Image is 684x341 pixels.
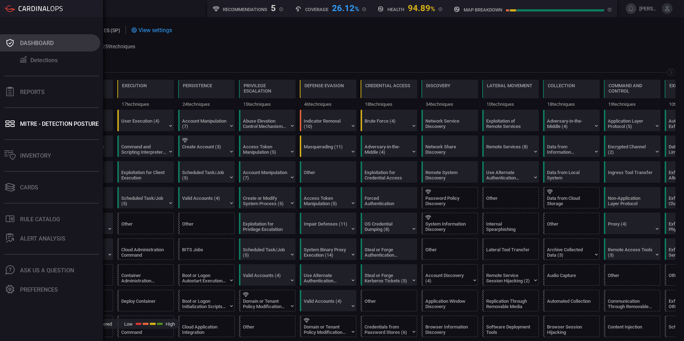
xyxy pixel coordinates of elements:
[482,80,539,110] div: TA0008: Lateral Movement
[72,44,135,49] p: Showing 259 / 259 techniques
[243,247,288,258] div: Scheduled Task/Job (5)
[183,83,212,88] div: Persistence
[300,161,356,183] div: Other
[223,7,267,12] h5: Recommendations
[121,144,166,155] div: Command and Scripting Interpreter (12)
[304,221,348,232] div: Impair Defenses (11)
[178,316,235,337] div: T1671: Cloud Application Integration (Not covered)
[543,187,600,208] div: T1530: Data from Cloud Storage
[239,264,295,286] div: T1078: Valid Accounts
[547,273,592,283] div: Audio Capture
[239,213,295,234] div: T1068: Exploitation for Privilege Escalation
[239,316,295,337] div: Other (Not covered)
[117,110,174,131] div: T1204: User Execution
[604,316,660,337] div: T1659: Content Injection (Not covered)
[332,3,359,12] div: 26.12
[20,267,74,274] div: Ask Us A Question
[547,247,592,258] div: Archive Collected Data (3)
[239,135,295,157] div: T1134: Access Token Manipulation
[486,170,531,181] div: Use Alternate Authentication Material (4)
[239,161,295,183] div: T1098: Account Manipulation
[365,118,409,129] div: Brute Force (4)
[361,110,417,131] div: T1110: Brute Force
[425,324,470,335] div: Browser Information Discovery
[178,161,235,183] div: T1053: Scheduled Task/Job
[486,118,531,129] div: Exploitation of Remote Services
[482,316,539,337] div: T1072: Software Deployment Tools (Not covered)
[117,80,174,110] div: TA0002: Execution
[426,83,450,88] div: Discovery
[547,298,592,309] div: Automated Collection
[361,98,417,110] div: 18 techniques
[604,135,660,157] div: T1573: Encrypted Channel
[547,196,592,206] div: Data from Cloud Storage
[482,264,539,286] div: T1563: Remote Service Session Hijacking (Not covered)
[57,161,113,183] div: T1133: External Remote Services
[543,213,600,234] div: Other (Not covered)
[486,324,531,335] div: Software Deployment Tools
[304,144,348,155] div: Masquerading (11)
[482,213,539,234] div: T1534: Internal Spearphishing (Not covered)
[608,118,653,129] div: Application Layer Protocol (5)
[365,170,409,181] div: Exploitation for Credential Access
[243,170,288,181] div: Account Manipulation (7)
[425,170,470,181] div: Remote System Discovery
[244,83,291,94] div: Privilege Escalation
[464,7,502,13] h5: map breakdown
[121,273,166,283] div: Container Administration Command
[57,264,113,286] div: Other (Not covered)
[243,118,288,129] div: Abuse Elevation Control Mechanism (6)
[486,273,531,283] div: Remote Service Session Hijacking (2)
[365,324,409,335] div: Credentials from Password Stores (6)
[117,290,174,311] div: T1610: Deploy Container (Not covered)
[243,144,288,155] div: Access Token Manipulation (5)
[361,213,417,234] div: T1003: OS Credential Dumping
[20,89,45,95] div: Reports
[243,324,288,335] div: Other
[543,316,600,337] div: T1185: Browser Session Hijacking (Not covered)
[182,298,227,309] div: Boot or Logon Initialization Scripts (5)
[138,27,172,34] span: View settings
[425,247,470,258] div: Other
[20,40,54,46] div: Dashboard
[543,110,600,131] div: T1557: Adversary-in-the-Middle
[271,3,276,12] div: 5
[361,135,417,157] div: T1557: Adversary-in-the-Middle
[304,273,348,283] div: Use Alternate Authentication Material (4)
[304,170,348,181] div: Other
[425,118,470,129] div: Network Service Discovery
[304,83,344,88] div: Defense Evasion
[117,98,174,110] div: 17 techniques
[421,135,478,157] div: T1135: Network Share Discovery
[239,110,295,131] div: T1548: Abuse Elevation Control Mechanism
[486,298,531,309] div: Replication Through Removable Media
[421,290,478,311] div: T1010: Application Window Discovery (Not covered)
[121,221,166,232] div: Other
[117,238,174,260] div: T1651: Cloud Administration Command (Not covered)
[361,161,417,183] div: T1212: Exploitation for Credential Access
[421,110,478,131] div: T1046: Network Service Discovery
[305,7,328,12] h5: Coverage
[182,196,227,206] div: Valid Accounts (4)
[604,264,660,286] div: Other (Not covered)
[482,135,539,157] div: T1021: Remote Services
[178,187,235,208] div: T1078: Valid Accounts
[421,187,478,208] div: T1201: Password Policy Discovery
[304,247,348,258] div: System Binary Proxy Execution (14)
[57,290,113,311] div: T1659: Content Injection (Not covered)
[117,264,174,286] div: T1609: Container Administration Command (Not covered)
[20,286,58,293] div: Preferences
[20,120,99,127] div: MITRE - Detection Posture
[300,290,356,311] div: T1078: Valid Accounts
[243,196,288,206] div: Create or Modify System Process (5)
[361,264,417,286] div: T1558: Steal or Forge Kerberos Tickets
[361,238,417,260] div: T1649: Steal or Forge Authentication Certificates
[361,187,417,208] div: T1187: Forced Authentication
[300,110,356,131] div: T1070: Indicator Removal
[547,144,592,155] div: Data from Information Repositories (5)
[117,213,174,234] div: Other (Not covered)
[543,290,600,311] div: T1119: Automated Collection (Not covered)
[121,247,166,258] div: Cloud Administration Command
[239,238,295,260] div: T1053: Scheduled Task/Job
[121,196,166,206] div: Scheduled Task/Job (5)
